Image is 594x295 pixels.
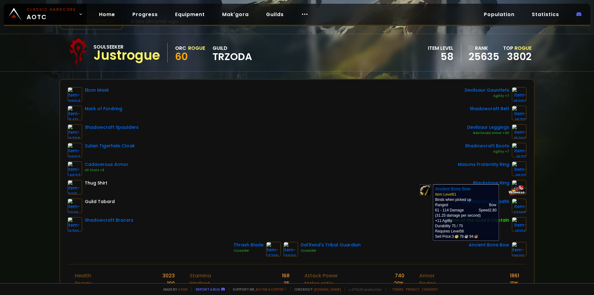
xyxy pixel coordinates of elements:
[301,248,361,253] div: Crusader
[67,217,82,232] img: item-16710
[229,287,286,292] span: Support me,
[67,161,82,176] img: item-14637
[470,106,509,112] div: Shadowcraft Belt
[283,280,290,287] div: 35
[234,248,264,253] div: Crusader
[512,242,527,257] img: item-18680
[75,272,91,280] div: Health
[190,280,210,287] div: Intellect
[435,229,497,239] td: Requires Level 56
[469,52,499,61] a: 25635
[67,180,82,195] img: item-2105
[256,287,286,292] a: Buy me a coffee
[435,192,456,197] span: Item Level 61
[465,149,509,154] div: Agility +7
[304,272,338,280] div: Attack Power
[170,8,210,21] a: Equipment
[27,7,76,12] small: Classic Hardcore
[345,287,382,292] span: v. d752d5 - production
[512,198,527,213] img: item-13965
[465,87,509,93] div: Devilsaur Gauntlets
[85,168,128,173] div: All Stats +3
[85,143,135,149] div: Zulian Tigerhide Cloak
[94,8,120,21] a: Home
[469,242,509,248] div: Ancient Bone Bow
[67,124,82,139] img: item-16708
[428,52,454,61] div: 58
[527,8,564,21] a: Statistics
[479,8,519,21] a: Population
[435,202,458,208] td: Ranged
[406,287,419,292] a: Privacy
[75,280,92,287] div: Energy
[512,217,527,232] img: item-19120
[512,143,527,158] img: item-16711
[459,234,468,239] span: 78
[435,208,464,212] span: 61 - 114 Damage
[188,44,205,52] div: Rogue
[435,219,452,223] span: +11 Agility
[67,143,82,158] img: item-19907
[85,180,107,186] div: Thug Shirt
[489,203,496,207] span: Bow
[160,287,187,292] span: Made by
[314,287,341,292] a: [DOMAIN_NAME]
[85,124,139,131] div: Shadowcraft Spaulders
[93,51,160,60] div: Justrogue
[465,93,509,98] div: Agility +7
[85,198,115,205] div: Guild Tabard
[510,272,519,280] div: 1861
[503,44,532,52] div: Top
[190,272,211,280] div: Stamina
[175,50,188,63] span: 60
[85,161,128,168] div: Cadaverous Armor
[282,272,290,280] div: 168
[458,161,509,168] div: Masons Fraternity Ring
[162,272,175,280] div: 3023
[465,143,509,149] div: Shadowcraft Boots
[435,234,497,239] div: Sell Price:
[213,44,252,61] div: guild
[510,280,519,287] div: 19 %
[217,8,254,21] a: Mak'gora
[467,131,509,136] div: Reinforced Armor +40
[175,44,186,52] div: Orc
[469,234,478,239] span: 94
[67,106,82,120] img: item-15411
[301,242,361,248] div: Dal'Rend's Tribal Guardian
[435,186,497,229] td: Binds when picked up (31.25 damage per second) Durability 75 / 75
[419,272,435,280] div: Armor
[428,44,454,52] div: item level
[85,217,133,223] div: Shadowcraft Bracers
[283,242,298,257] img: item-12939
[85,106,122,112] div: Mark of Fordring
[507,50,532,63] a: 3802
[27,7,76,22] span: AOTC
[304,280,333,287] div: Melee critic
[392,287,403,292] a: Terms
[435,186,470,191] b: Ancient Bone Bow
[512,161,527,176] img: item-9533
[512,124,527,139] img: item-15062
[469,44,499,52] div: rank
[290,287,341,292] span: Checkout
[4,4,87,25] a: Classic HardcoreAOTC
[167,280,175,287] div: 100
[512,106,527,120] img: item-16713
[93,43,160,51] div: Soulseeker
[85,87,109,93] div: Ebon Mask
[67,198,82,213] img: item-5976
[473,180,509,186] div: Blackstone Ring
[196,287,220,292] a: Report a bug
[514,45,532,52] span: Rogue
[127,8,163,21] a: Progress
[213,52,252,61] span: TRZODA
[419,280,436,287] div: Dodge
[464,208,497,213] th: Speed 2.80
[452,234,458,239] span: 3
[394,280,404,287] div: 20 %
[266,242,281,257] img: item-17705
[395,272,404,280] div: 740
[467,124,509,131] div: Devilsaur Leggings
[422,287,438,292] a: Consent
